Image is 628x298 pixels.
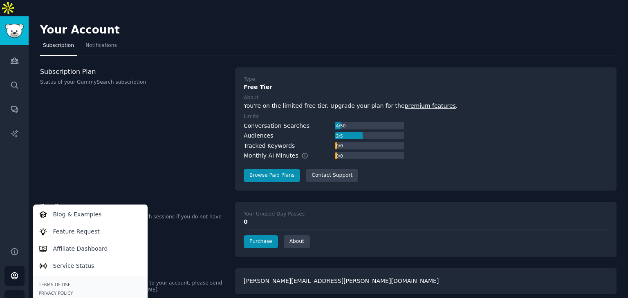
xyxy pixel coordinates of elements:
div: You're on the limited free tier. Upgrade your plan for the . [244,102,608,110]
div: 0 [244,218,608,226]
div: Monthly AI Minutes [244,151,317,160]
h3: Subscription Plan [40,67,227,76]
h3: Day Passes [40,202,227,211]
a: Browse Paid Plans [244,169,300,182]
a: premium features [405,102,456,109]
a: Contact Support [306,169,358,182]
div: Free Tier [244,83,608,91]
h2: Your Account [40,24,120,37]
img: GummySearch logo [5,24,24,38]
div: Conversation Searches [244,122,310,130]
div: 4 / 50 [335,122,346,129]
div: 0 / 0 [335,142,343,149]
a: Affiliate Dashboard [34,240,146,257]
div: Audiences [244,131,273,140]
p: Blog & Examples [53,210,102,219]
p: Feature Request [53,227,100,236]
a: Blog & Examples [34,206,146,223]
a: About [284,235,310,248]
div: Type [244,76,255,83]
div: Your Unused Day Passes [244,211,305,218]
a: Subscription [40,39,77,56]
p: Affiliate Dashboard [53,245,108,253]
a: Purchase [244,235,278,248]
a: Terms of Use [39,282,142,287]
div: 0 / 0 [335,152,343,160]
p: Service Status [53,262,94,270]
div: About [244,94,258,102]
a: Notifications [83,39,120,56]
div: 2 / 5 [335,132,343,140]
p: Status of your GummySearch subscription [40,79,227,86]
a: Service Status [34,257,146,274]
div: Limits [244,113,259,120]
span: Subscription [43,42,74,49]
a: Privacy Policy [39,290,142,296]
span: Notifications [85,42,117,49]
div: Tracked Keywords [244,142,295,150]
a: Feature Request [34,223,146,240]
div: [PERSON_NAME][EMAIL_ADDRESS][PERSON_NAME][DOMAIN_NAME] [235,268,617,294]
